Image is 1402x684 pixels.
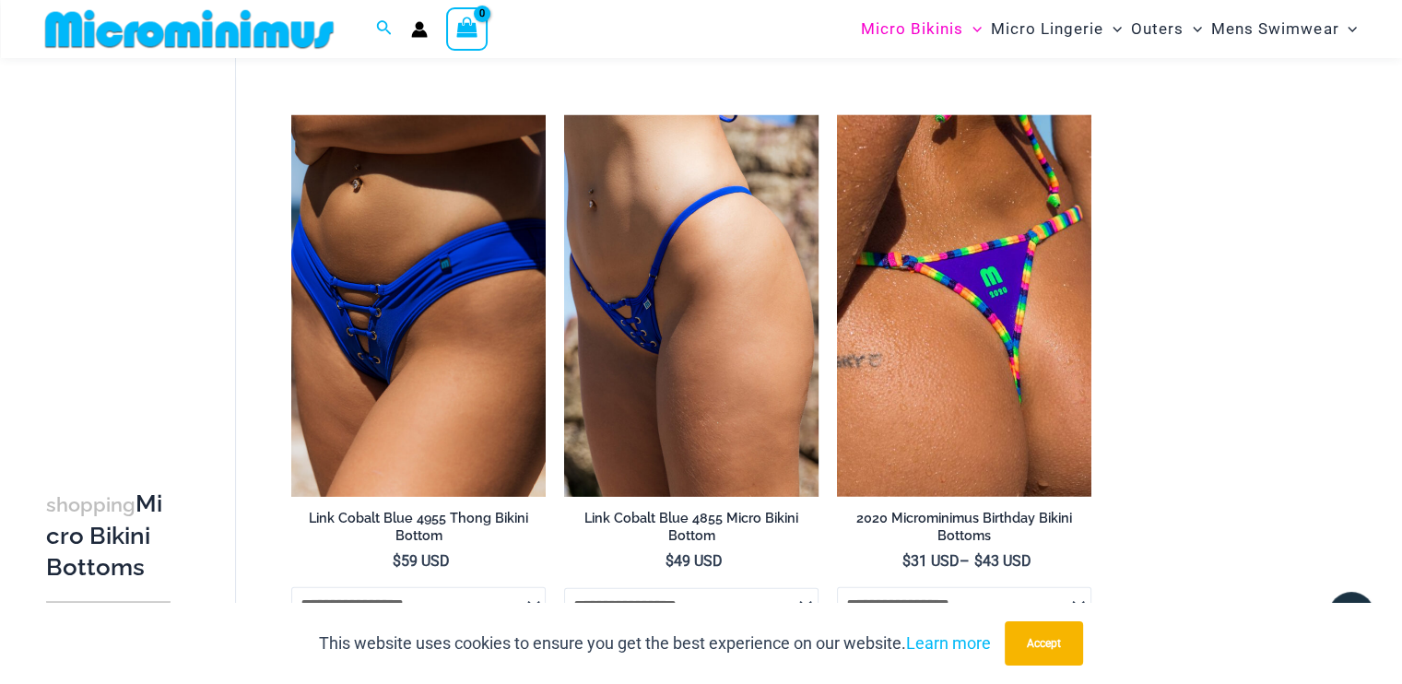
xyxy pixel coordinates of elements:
[666,552,723,570] bdi: 49 USD
[1005,621,1083,666] button: Accept
[854,3,1365,55] nav: Site Navigation
[393,552,401,570] span: $
[963,6,982,53] span: Menu Toggle
[46,488,171,582] h3: Micro Bikini Bottoms
[291,510,546,551] a: Link Cobalt Blue 4955 Thong Bikini Bottom
[376,18,393,41] a: Search icon link
[906,633,991,653] a: Learn more
[1126,6,1207,53] a: OutersMenu ToggleMenu Toggle
[1338,6,1357,53] span: Menu Toggle
[861,6,963,53] span: Micro Bikinis
[991,6,1103,53] span: Micro Lingerie
[564,115,819,497] img: Link Cobalt Blue 4855 Bottom 02
[856,6,986,53] a: Micro BikinisMenu ToggleMenu Toggle
[837,510,1091,544] h2: 2020 Microminimus Birthday Bikini Bottoms
[1131,6,1184,53] span: Outers
[564,510,819,544] h2: Link Cobalt Blue 4855 Micro Bikini Bottom
[902,552,960,570] bdi: 31 USD
[666,552,674,570] span: $
[974,552,1031,570] bdi: 43 USD
[291,115,546,497] a: Link Cobalt Blue 4955 Bottom 02Link Cobalt Blue 4955 Bottom 03Link Cobalt Blue 4955 Bottom 03
[564,510,819,551] a: Link Cobalt Blue 4855 Micro Bikini Bottom
[411,21,428,38] a: Account icon link
[1207,6,1361,53] a: Mens SwimwearMenu ToggleMenu Toggle
[564,115,819,497] a: Link Cobalt Blue 4855 Bottom 01Link Cobalt Blue 4855 Bottom 02Link Cobalt Blue 4855 Bottom 02
[46,492,135,515] span: shopping
[319,630,991,657] p: This website uses cookies to ensure you get the best experience on our website.
[974,552,983,570] span: $
[837,551,1091,572] span: –
[291,115,546,497] img: Link Cobalt Blue 4955 Bottom 02
[1103,6,1122,53] span: Menu Toggle
[291,510,546,544] h2: Link Cobalt Blue 4955 Thong Bikini Bottom
[1184,6,1202,53] span: Menu Toggle
[446,7,489,50] a: View Shopping Cart, empty
[837,510,1091,551] a: 2020 Microminimus Birthday Bikini Bottoms
[902,552,911,570] span: $
[46,62,212,430] iframe: TrustedSite Certified
[1211,6,1338,53] span: Mens Swimwear
[986,6,1126,53] a: Micro LingerieMenu ToggleMenu Toggle
[837,115,1091,497] img: 2020 Microminimus Birthday Bikini Bottoms
[393,552,450,570] bdi: 59 USD
[38,8,341,50] img: MM SHOP LOGO FLAT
